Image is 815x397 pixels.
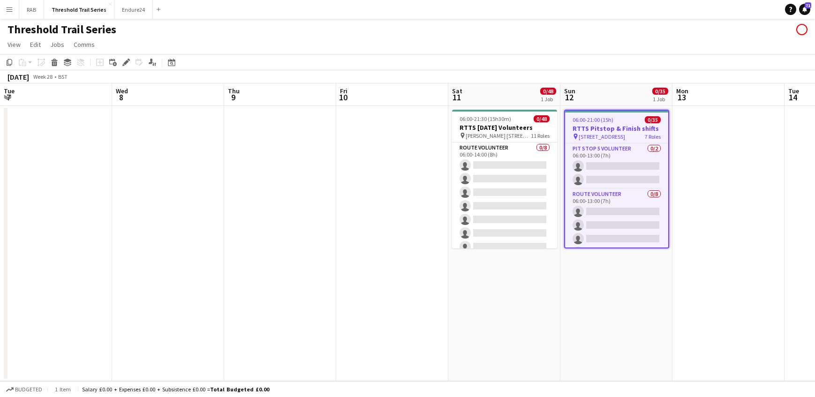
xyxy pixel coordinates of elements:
span: 1 item [52,386,74,393]
span: Tue [4,87,15,95]
a: 71 [799,4,810,15]
button: Budgeted [5,384,44,395]
span: 7 Roles [645,133,661,140]
span: Mon [676,87,688,95]
span: 11 Roles [531,132,550,139]
span: [PERSON_NAME] [STREET_ADDRESS][PERSON_NAME] [466,132,531,139]
span: Sat [452,87,462,95]
span: 0/35 [652,88,668,95]
span: 12 [563,92,575,103]
span: Fri [340,87,347,95]
span: Sun [564,87,575,95]
span: 71 [805,2,811,8]
span: View [8,40,21,49]
h3: RTTS [DATE] Volunteers [452,123,557,132]
button: Endure24 [114,0,153,19]
span: 8 [114,92,128,103]
app-job-card: 06:00-21:30 (15h30m)0/48RTTS [DATE] Volunteers [PERSON_NAME] [STREET_ADDRESS][PERSON_NAME]11 Role... [452,110,557,248]
span: 06:00-21:00 (15h) [573,116,613,123]
app-card-role: Route Volunteer0/806:00-14:00 (8h) [452,142,557,270]
a: Jobs [46,38,68,51]
app-job-card: 06:00-21:00 (15h)0/35RTTS Pitstop & Finish shifts [STREET_ADDRESS]7 RolesPit Stop 5 Volunteer0/20... [564,110,669,248]
app-card-role: Route Volunteer0/806:00-13:00 (7h) [565,189,668,316]
span: Jobs [50,40,64,49]
span: 0/35 [645,116,661,123]
span: Week 28 [31,73,54,80]
a: View [4,38,24,51]
div: 1 Job [541,96,556,103]
div: [DATE] [8,72,29,82]
div: Salary £0.00 + Expenses £0.00 + Subsistence £0.00 = [82,386,269,393]
span: 10 [339,92,347,103]
span: 9 [226,92,240,103]
button: Threshold Trail Series [44,0,114,19]
div: BST [58,73,68,80]
span: 11 [451,92,462,103]
span: Budgeted [15,386,42,393]
div: 1 Job [653,96,668,103]
span: 0/48 [540,88,556,95]
span: 7 [2,92,15,103]
span: 06:00-21:30 (15h30m) [460,115,511,122]
span: Thu [228,87,240,95]
span: Wed [116,87,128,95]
span: 14 [787,92,799,103]
a: Comms [70,38,98,51]
h3: RTTS Pitstop & Finish shifts [565,124,668,133]
span: Comms [74,40,95,49]
span: Edit [30,40,41,49]
span: Tue [788,87,799,95]
app-user-avatar: Threshold Sports [796,24,807,35]
span: 13 [675,92,688,103]
app-card-role: Pit Stop 5 Volunteer0/206:00-13:00 (7h) [565,143,668,189]
h1: Threshold Trail Series [8,22,116,37]
span: 0/48 [534,115,550,122]
span: [STREET_ADDRESS] [579,133,625,140]
a: Edit [26,38,45,51]
span: Total Budgeted £0.00 [210,386,269,393]
button: RAB [19,0,44,19]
